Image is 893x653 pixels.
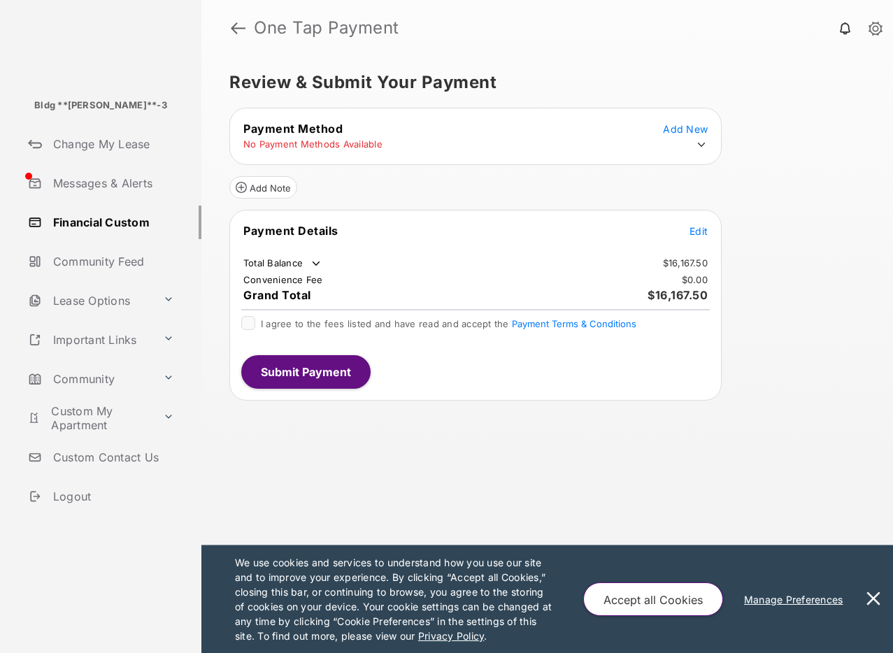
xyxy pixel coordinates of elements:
[22,362,157,396] a: Community
[690,224,708,238] button: Edit
[235,555,554,643] p: We use cookies and services to understand how you use our site and to improve your experience. By...
[744,594,849,605] u: Manage Preferences
[663,123,708,135] span: Add New
[22,284,157,317] a: Lease Options
[243,138,383,150] td: No Payment Methods Available
[243,273,324,286] td: Convenience Fee
[663,122,708,136] button: Add New
[243,122,343,136] span: Payment Method
[241,355,371,389] button: Submit Payment
[34,99,167,113] p: Bldg **[PERSON_NAME]**-3
[22,323,157,357] a: Important Links
[243,257,323,271] td: Total Balance
[418,630,484,642] u: Privacy Policy
[22,127,201,161] a: Change My Lease
[22,166,201,200] a: Messages & Alerts
[690,225,708,237] span: Edit
[22,245,201,278] a: Community Feed
[22,440,201,474] a: Custom Contact Us
[22,480,201,513] a: Logout
[229,74,854,91] h5: Review & Submit Your Payment
[648,288,708,302] span: $16,167.50
[22,401,157,435] a: Custom My Apartment
[254,20,399,36] strong: One Tap Payment
[261,318,636,329] span: I agree to the fees listed and have read and accept the
[681,273,708,286] td: $0.00
[662,257,708,269] td: $16,167.50
[243,288,311,302] span: Grand Total
[512,318,636,329] button: I agree to the fees listed and have read and accept the
[583,582,723,616] button: Accept all Cookies
[243,224,338,238] span: Payment Details
[22,206,201,239] a: Financial Custom
[229,176,297,199] button: Add Note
